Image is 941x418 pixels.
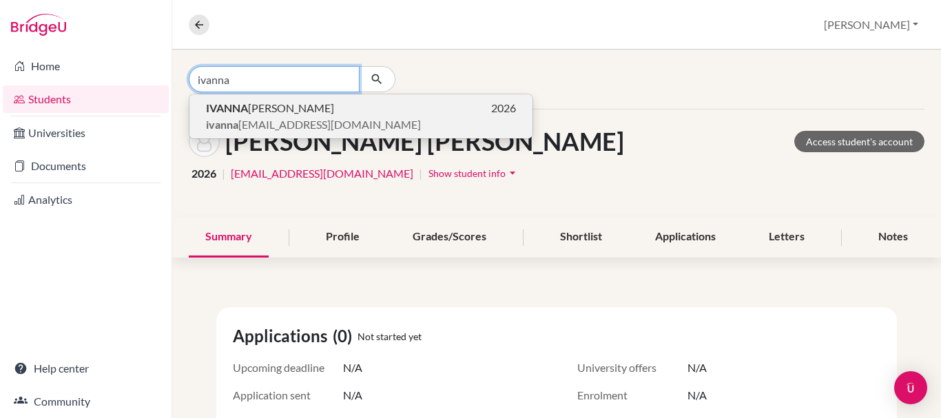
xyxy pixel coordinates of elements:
div: Grades/Scores [396,217,503,258]
div: Profile [309,217,376,258]
img: LUIS ALEJANDRO FERNÁNDEZ NÚÑEZ's avatar [189,126,220,157]
button: [PERSON_NAME] [818,12,924,38]
a: Home [3,52,169,80]
h1: [PERSON_NAME] [PERSON_NAME] [225,127,624,156]
span: N/A [343,387,362,404]
img: Bridge-U [11,14,66,36]
span: (0) [333,324,358,348]
span: Show student info [428,167,506,179]
div: Letters [752,217,821,258]
span: Upcoming deadline [233,359,343,376]
span: Not started yet [358,329,422,344]
span: | [222,165,225,182]
a: Universities [3,119,169,147]
a: Analytics [3,186,169,213]
span: 2026 [192,165,216,182]
span: 2026 [491,100,516,116]
span: | [419,165,422,182]
span: Enrolment [577,387,687,404]
span: [PERSON_NAME] [206,100,334,116]
a: Community [3,388,169,415]
i: arrow_drop_down [506,166,519,180]
span: [EMAIL_ADDRESS][DOMAIN_NAME] [206,116,421,133]
b: ivanna [206,118,238,131]
a: Access student's account [794,131,924,152]
span: N/A [343,359,362,376]
a: Students [3,85,169,113]
button: Show student infoarrow_drop_down [428,163,520,184]
b: IVANNA [206,101,248,114]
a: Documents [3,152,169,180]
input: Find student by name... [189,66,360,92]
div: Shortlist [544,217,619,258]
button: IVANNA[PERSON_NAME]2026ivanna[EMAIL_ADDRESS][DOMAIN_NAME] [189,94,532,138]
span: Applications [233,324,333,348]
span: N/A [687,387,707,404]
div: Summary [189,217,269,258]
div: Open Intercom Messenger [894,371,927,404]
div: Applications [639,217,732,258]
span: University offers [577,359,687,376]
span: N/A [687,359,707,376]
span: Application sent [233,387,343,404]
div: Notes [862,217,924,258]
a: Help center [3,355,169,382]
a: [EMAIL_ADDRESS][DOMAIN_NAME] [231,165,413,182]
